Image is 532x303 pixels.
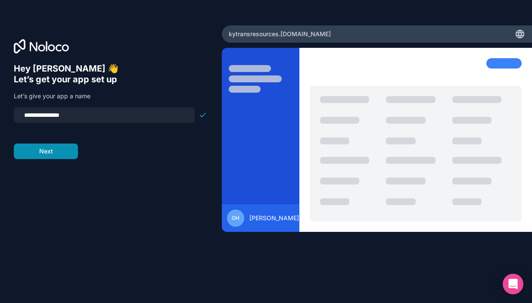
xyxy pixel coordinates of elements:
span: kytransresources .[DOMAIN_NAME] [229,30,331,38]
h6: Hey [PERSON_NAME] 👋 [14,63,207,74]
button: Next [14,144,78,159]
span: OH [232,215,240,222]
h6: Let’s get your app set up [14,74,207,85]
span: [PERSON_NAME] [249,214,299,222]
p: Let’s give your app a name [14,92,207,100]
div: Open Intercom Messenger [503,274,523,294]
